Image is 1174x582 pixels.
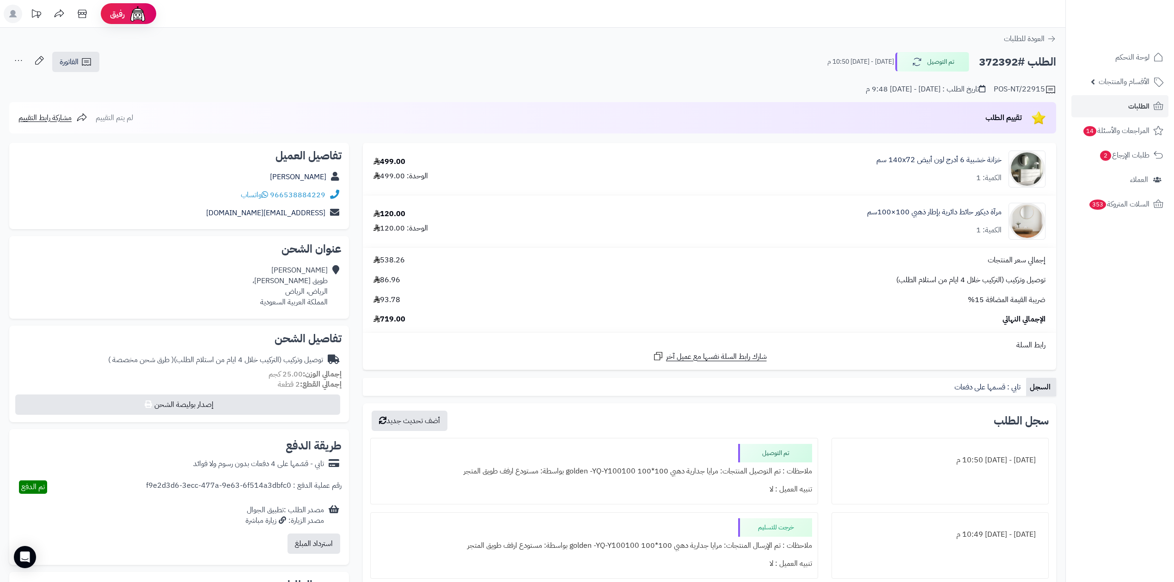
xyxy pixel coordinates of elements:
[270,171,326,182] a: [PERSON_NAME]
[1111,7,1165,26] img: logo-2.png
[895,52,969,72] button: تم التوصيل
[241,189,268,200] a: واتساب
[373,157,405,167] div: 499.00
[738,444,812,462] div: تم التوصيل
[269,369,342,380] small: 25.00 كجم
[1099,149,1150,162] span: طلبات الإرجاع
[738,518,812,537] div: خرجت للتسليم
[866,84,985,95] div: تاريخ الطلب : [DATE] - [DATE] 9:48 م
[108,354,174,365] span: ( طرق شحن مخصصة )
[1071,144,1168,166] a: طلبات الإرجاع2
[252,265,328,307] div: [PERSON_NAME] طويق [PERSON_NAME]، الرياض، الرياض المملكة العربية السعودية
[1115,51,1150,64] span: لوحة التحكم
[1082,124,1150,137] span: المراجعات والأسئلة
[653,351,767,362] a: شارك رابط السلة نفسها مع عميل آخر
[1026,378,1056,396] a: السجل
[1009,151,1045,188] img: 1746709299-1702541934053-68567865785768-1000x1000-90x90.jpg
[300,379,342,390] strong: إجمالي القطع:
[278,379,342,390] small: 2 قطعة
[968,295,1046,305] span: ضريبة القيمة المضافة 15%
[128,5,147,23] img: ai-face.png
[376,555,812,573] div: تنبيه العميل : لا
[838,526,1043,544] div: [DATE] - [DATE] 10:49 م
[1071,169,1168,191] a: العملاء
[245,515,324,526] div: مصدر الزيارة: زيارة مباشرة
[17,150,342,161] h2: تفاصيل العميل
[827,57,894,67] small: [DATE] - [DATE] 10:50 م
[372,411,447,431] button: أضف تحديث جديد
[838,451,1043,469] div: [DATE] - [DATE] 10:50 م
[373,209,405,219] div: 120.00
[867,207,1002,218] a: مرآة ديكور حائط دائرية بإطار ذهبي 100×100سم
[60,56,79,67] span: الفاتورة
[376,462,812,480] div: ملاحظات : تم التوصيل المنتجات: مرايا جدارية دهبي 100*100 golden -YQ-Y100100 بواسطة: مستودع ارفف ط...
[979,53,1056,72] h2: الطلب #372392
[1071,193,1168,215] a: السلات المتروكة353
[1004,33,1056,44] a: العودة للطلبات
[1071,120,1168,142] a: المراجعات والأسئلة14
[52,52,99,72] a: الفاتورة
[666,352,767,362] span: شارك رابط السلة نفسها مع عميل آخر
[376,480,812,498] div: تنبيه العميل : لا
[896,275,1046,285] span: توصيل وتركيب (التركيب خلال 4 ايام من استلام الطلب)
[376,537,812,555] div: ملاحظات : تم الإرسال المنتجات: مرايا جدارية دهبي 100*100 golden -YQ-Y100100 بواسطة: مستودع ارفف ط...
[206,207,325,218] a: [EMAIL_ADDRESS][DOMAIN_NAME]
[976,225,1002,236] div: الكمية: 1
[270,189,325,200] a: 966538884229
[287,533,340,554] button: استرداد المبلغ
[976,173,1002,183] div: الكمية: 1
[951,378,1026,396] a: تابي : قسمها على دفعات
[96,112,133,123] span: لم يتم التقييم
[1071,46,1168,68] a: لوحة التحكم
[21,481,45,492] span: تم الدفع
[373,171,428,182] div: الوحدة: 499.00
[1071,95,1168,117] a: الطلبات
[17,243,342,255] h2: عنوان الشحن
[14,546,36,568] div: Open Intercom Messenger
[18,112,87,123] a: مشاركة رابط التقييم
[146,480,342,494] div: رقم عملية الدفع : f9e2d3d6-3ecc-477a-9e63-6f514a3dbfc0
[303,369,342,380] strong: إجمالي الوزن:
[985,112,1022,123] span: تقييم الطلب
[876,155,1002,165] a: خزانة خشبية 6 أدرج لون أبيض 140x72 سم
[373,275,400,285] span: 86.96
[24,5,48,25] a: تحديثات المنصة
[245,505,324,526] div: مصدر الطلب :تطبيق الجوال
[1004,33,1045,44] span: العودة للطلبات
[17,333,342,344] h2: تفاصيل الشحن
[15,394,340,415] button: إصدار بوليصة الشحن
[18,112,72,123] span: مشاركة رابط التقييم
[1128,100,1150,113] span: الطلبات
[108,355,323,365] div: توصيل وتركيب (التركيب خلال 4 ايام من استلام الطلب)
[1099,75,1150,88] span: الأقسام والمنتجات
[1009,203,1045,240] img: 1753783863-1-90x90.jpg
[994,84,1056,95] div: POS-NT/22915
[110,8,125,19] span: رفيق
[373,223,428,234] div: الوحدة: 120.00
[1088,198,1150,211] span: السلات المتروكة
[1100,151,1111,161] span: 2
[994,415,1049,426] h3: سجل الطلب
[1089,200,1106,210] span: 353
[373,295,400,305] span: 93.78
[373,314,405,325] span: 719.00
[193,459,324,469] div: تابي - قسّمها على 4 دفعات بدون رسوم ولا فوائد
[286,440,342,451] h2: طريقة الدفع
[1130,173,1148,186] span: العملاء
[988,255,1046,266] span: إجمالي سعر المنتجات
[367,340,1052,351] div: رابط السلة
[1003,314,1046,325] span: الإجمالي النهائي
[1083,126,1096,136] span: 14
[373,255,405,266] span: 538.26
